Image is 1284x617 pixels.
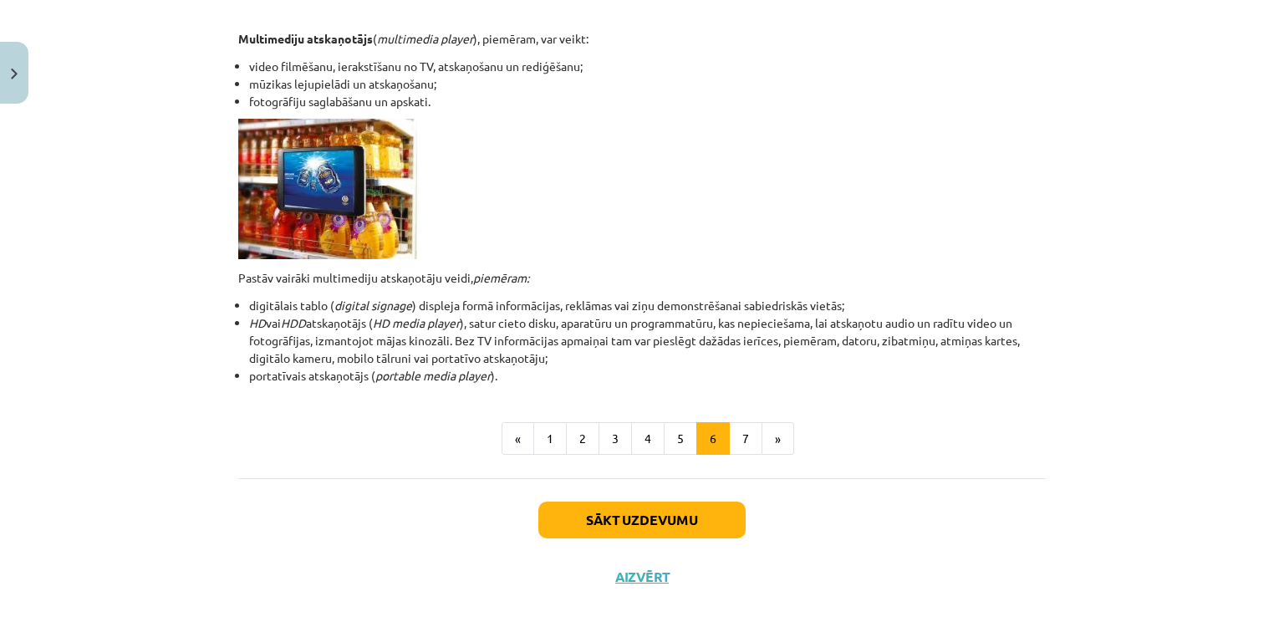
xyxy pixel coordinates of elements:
button: 6 [696,422,730,456]
button: 2 [566,422,599,456]
button: « [502,422,534,456]
button: Sākt uzdevumu [538,502,746,538]
li: digitālais tablo ( ) displeja formā informācijas, reklāmas vai ziņu demonstrēšanai sabiedriskās v... [249,297,1046,314]
em: HDD [281,315,306,330]
li: video filmēšanu, ierakstīšanu no TV, atskaņošanu un rediģēšanu; [249,58,1046,75]
em: HD [249,315,266,330]
nav: Page navigation example [238,422,1046,456]
em: multimedia player [377,31,473,46]
button: 1 [533,422,567,456]
p: ( ), piemēram, var veikt: [238,30,1046,48]
li: mūzikas lejupielādi un atskaņošanu; [249,75,1046,93]
button: » [762,422,794,456]
li: fotogrāfiju saglabāšanu un apskati. [249,93,1046,110]
button: 4 [631,422,665,456]
img: icon-close-lesson-0947bae3869378f0d4975bcd49f059093ad1ed9edebbc8119c70593378902aed.svg [11,69,18,79]
em: digital signage [334,298,412,313]
p: Pastāv vairāki multimediju atskaņotāju veidi, [238,269,1046,287]
button: Aizvērt [610,569,674,585]
button: 5 [664,422,697,456]
em: piemēram: [473,270,529,285]
strong: Multimediju atskaņotājs [238,31,373,46]
em: HD media player [373,315,460,330]
em: portable media player [375,368,491,383]
button: 3 [599,422,632,456]
button: 7 [729,422,762,456]
li: vai atskaņotājs ( ), satur cieto disku, aparatūru un programmatūru, kas nepieciešama, lai atskaņo... [249,314,1046,367]
li: portatīvais atskaņotājs ( ). [249,367,1046,385]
